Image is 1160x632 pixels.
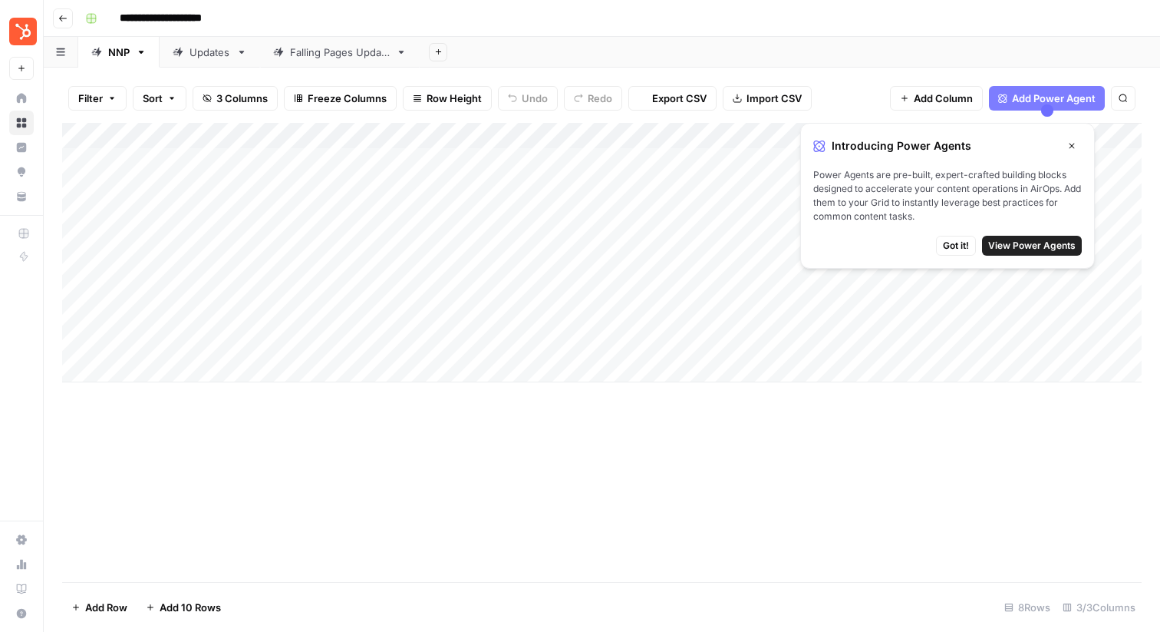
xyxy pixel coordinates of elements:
[9,86,34,111] a: Home
[652,91,707,106] span: Export CSV
[284,86,397,111] button: Freeze Columns
[9,111,34,135] a: Browse
[78,37,160,68] a: NNP
[160,37,260,68] a: Updates
[108,45,130,60] div: NNP
[137,595,230,620] button: Add 10 Rows
[982,236,1082,256] button: View Power Agents
[628,86,717,111] button: Export CSV
[9,184,34,209] a: Your Data
[143,91,163,106] span: Sort
[68,86,127,111] button: Filter
[813,168,1082,223] span: Power Agents are pre-built, expert-crafted building blocks designed to accelerate your content op...
[403,86,492,111] button: Row Height
[133,86,186,111] button: Sort
[85,600,127,615] span: Add Row
[522,91,548,106] span: Undo
[9,601,34,626] button: Help + Support
[78,91,103,106] span: Filter
[746,91,802,106] span: Import CSV
[9,18,37,45] img: Blog Content Action Plan Logo
[9,552,34,577] a: Usage
[9,160,34,184] a: Opportunities
[588,91,612,106] span: Redo
[914,91,973,106] span: Add Column
[9,528,34,552] a: Settings
[308,91,387,106] span: Freeze Columns
[723,86,812,111] button: Import CSV
[216,91,268,106] span: 3 Columns
[1012,91,1096,106] span: Add Power Agent
[564,86,622,111] button: Redo
[9,135,34,160] a: Insights
[988,239,1076,253] span: View Power Agents
[427,91,482,106] span: Row Height
[890,86,983,111] button: Add Column
[62,595,137,620] button: Add Row
[943,239,969,253] span: Got it!
[813,136,1082,156] div: Introducing Power Agents
[290,45,390,60] div: Falling Pages Update
[989,86,1105,111] button: Add Power Agent
[193,86,278,111] button: 3 Columns
[9,577,34,601] a: Learning Hub
[936,236,976,256] button: Got it!
[260,37,420,68] a: Falling Pages Update
[189,45,230,60] div: Updates
[998,595,1056,620] div: 8 Rows
[1056,595,1142,620] div: 3/3 Columns
[498,86,558,111] button: Undo
[160,600,221,615] span: Add 10 Rows
[9,12,34,51] button: Workspace: Blog Content Action Plan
